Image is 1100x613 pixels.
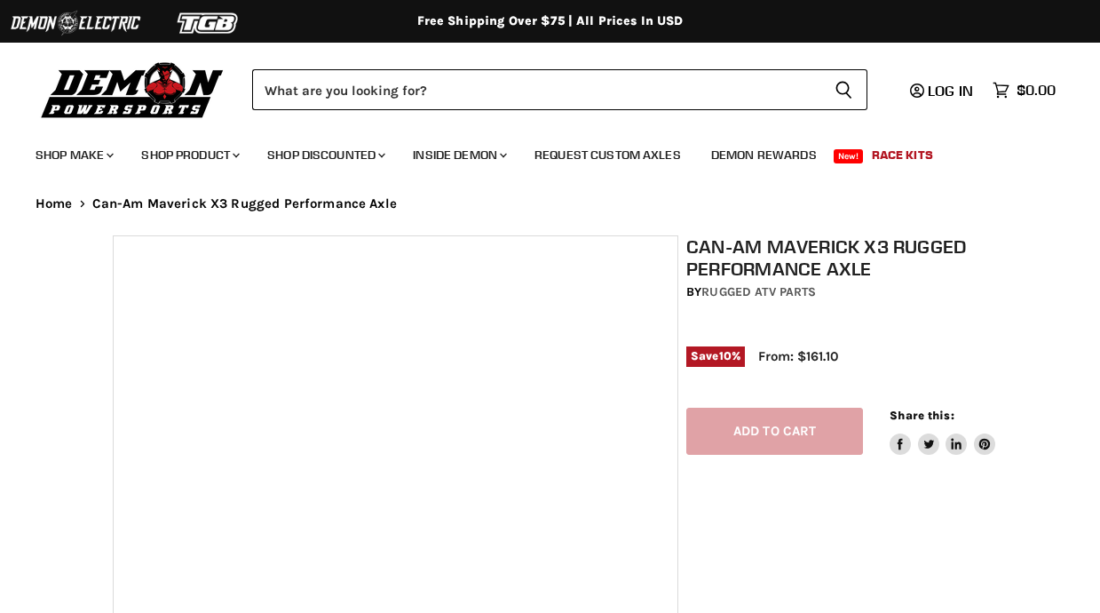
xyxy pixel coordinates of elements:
a: Race Kits [859,137,946,173]
span: Save % [686,346,745,366]
span: Log in [928,82,973,100]
a: Shop Product [128,137,250,173]
a: Home [36,196,73,211]
a: $0.00 [984,77,1064,103]
form: Product [252,69,867,110]
img: Demon Electric Logo 2 [9,6,142,40]
span: $0.00 [1017,82,1056,99]
a: Shop Discounted [254,137,396,173]
a: Shop Make [22,137,124,173]
a: Rugged ATV Parts [701,284,816,299]
input: Search [252,69,820,110]
button: Search [820,69,867,110]
div: by [686,283,995,302]
h1: Can-Am Maverick X3 Rugged Performance Axle [686,235,995,280]
a: Request Custom Axles [521,137,694,173]
ul: Main menu [22,130,1051,173]
span: 10 [719,349,732,362]
img: Demon Powersports [36,58,230,121]
a: Inside Demon [400,137,518,173]
span: Can-Am Maverick X3 Rugged Performance Axle [92,196,397,211]
a: Demon Rewards [698,137,830,173]
span: New! [834,149,864,163]
aside: Share this: [890,408,995,455]
span: Share this: [890,409,954,422]
img: TGB Logo 2 [142,6,275,40]
a: Log in [902,83,984,99]
span: From: $161.10 [758,348,838,364]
